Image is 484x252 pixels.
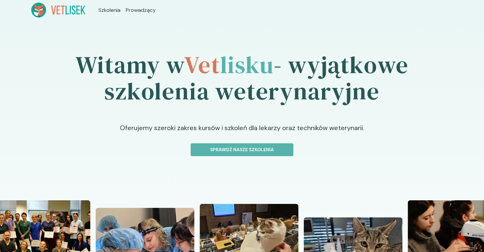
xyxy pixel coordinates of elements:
span: lisku [220,48,274,81]
p: Sprawdź nasze szkolenia [196,146,288,153]
span: Vet [184,48,220,81]
h1: Witamy w - wyjątkowe szkolenia weterynaryjne [31,33,453,123]
a: Prowadzący [126,6,156,14]
a: Szkolenia [98,6,121,14]
button: Sprawdź nasze szkolenia [191,143,293,156]
p: Oferujemy szeroki zakres kursów i szkoleń dla lekarzy oraz techników weterynarii. [81,123,403,143]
